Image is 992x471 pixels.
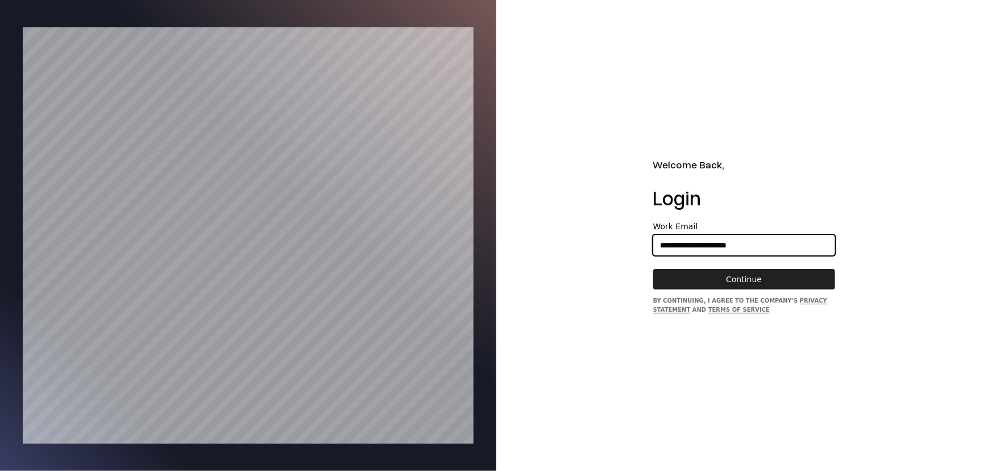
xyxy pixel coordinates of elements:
[653,296,835,315] div: By continuing, I agree to the Company's and
[708,307,770,313] a: Terms of Service
[653,269,835,290] button: Continue
[653,222,835,230] label: Work Email
[653,298,827,313] a: Privacy Statement
[653,157,835,172] h2: Welcome Back,
[653,186,835,209] h1: Login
